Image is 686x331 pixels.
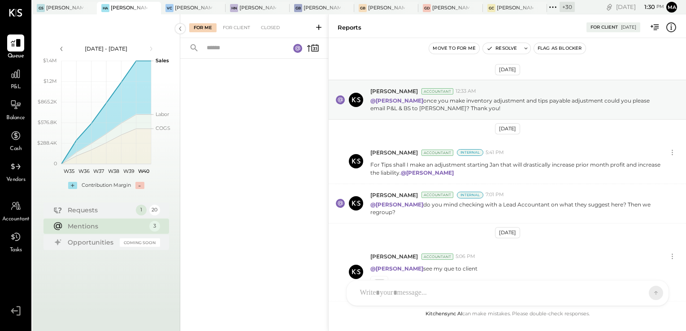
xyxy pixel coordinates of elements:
span: [PERSON_NAME] [370,149,418,156]
a: Vendors [0,158,31,184]
text: 0 [54,160,57,167]
div: For Me [189,23,217,32]
strong: @[PERSON_NAME] [370,265,423,272]
span: Balance [6,114,25,122]
div: Accountant [421,254,453,260]
div: For Client [590,24,618,30]
div: 1 [136,205,147,215]
text: W39 [123,168,134,174]
div: VC [165,4,174,12]
a: P&L [0,65,31,91]
text: COGS [156,125,170,131]
div: For Client [218,23,255,32]
div: [PERSON_NAME] Seaport [46,4,83,12]
span: 5:41 PM [486,149,504,156]
div: 20 [149,205,160,215]
strong: @[PERSON_NAME] [370,201,423,208]
div: GB [294,4,302,12]
div: + [68,182,77,189]
p: see my que to client [370,265,478,272]
span: 1 : 30 [637,3,655,11]
text: W37 [93,168,104,174]
div: [PERSON_NAME]'s Atlanta [111,4,148,12]
div: [DATE] [495,123,520,134]
button: Flag as Blocker [534,43,586,54]
a: Queue [0,34,31,60]
button: Move to for me [429,43,479,54]
div: copy link [605,2,614,12]
a: Tasks [0,228,31,254]
div: HN [230,4,238,12]
div: [DATE] [495,64,520,75]
span: Vendors [6,176,26,184]
div: Accountant [421,150,453,156]
div: - [135,182,144,189]
span: [PERSON_NAME] [370,191,418,199]
text: $576.8K [38,119,57,125]
text: Sales [156,57,169,64]
div: Coming Soon [120,238,160,247]
div: HA [101,4,109,12]
div: [DATE] - [DATE] [68,45,144,52]
div: [DATE] [495,227,520,238]
text: Labor [156,111,169,117]
div: [PERSON_NAME] Causeway [497,4,534,12]
div: Internal [457,149,483,156]
div: + 30 [560,2,575,12]
p: once you make inventory adjustment and tips payable adjustment could you please email P&L & BS to... [370,97,664,112]
a: Cash [0,127,31,153]
a: Accountant [0,198,31,224]
span: [PERSON_NAME] [370,87,418,95]
div: Closed [256,23,284,32]
div: [PERSON_NAME]'s Nashville [239,4,277,12]
div: [DATE] [616,3,664,11]
div: Contribution Margin [82,182,131,189]
div: Mentions [68,222,145,231]
a: Balance [0,96,31,122]
div: [PERSON_NAME] Back Bay [304,4,341,12]
span: 1 Attachment [392,276,432,294]
div: Opportunities [68,238,115,247]
span: 12:33 AM [456,88,476,95]
span: pm [656,4,664,10]
span: Cash [10,145,22,153]
div: Reports [338,23,361,32]
div: [PERSON_NAME] Downtown [432,4,469,12]
strong: @[PERSON_NAME] [370,97,423,104]
text: W40 [138,168,149,174]
span: P&L [11,83,21,91]
text: $1.2M [43,78,57,84]
span: Accountant [2,215,30,224]
span: 7:01 PM [486,191,504,198]
span: Queue [8,52,24,60]
text: W35 [63,168,74,174]
div: 3 [149,221,160,232]
span: [PERSON_NAME] [370,253,418,260]
div: Accountant [421,192,453,198]
div: GS [37,4,45,12]
div: GB [359,4,367,12]
button: Resolve [483,43,521,54]
text: $1.4M [43,57,57,64]
div: Internal [457,192,483,198]
text: $865.2K [38,99,57,105]
div: [PERSON_NAME] [GEOGRAPHIC_DATA] [368,4,405,12]
button: Ma [666,2,677,13]
div: Requests [68,206,131,215]
div: [DATE] [621,24,636,30]
text: W36 [78,168,89,174]
span: 5:06 PM [456,253,475,260]
div: Accountant [421,88,453,95]
p: do you mind checking with a Lead Accountant on what they suggest here? Then we regroup? [370,201,664,216]
strong: @[PERSON_NAME] [401,169,454,176]
span: Tasks [10,246,22,254]
text: W38 [108,168,119,174]
p: For Tips shall I make an adjustment starting Jan that will drastically increase prior month profi... [370,161,664,176]
text: $288.4K [37,140,57,146]
div: [PERSON_NAME] Confections - [GEOGRAPHIC_DATA] [175,4,212,12]
div: GC [487,4,495,12]
div: GD [423,4,431,12]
